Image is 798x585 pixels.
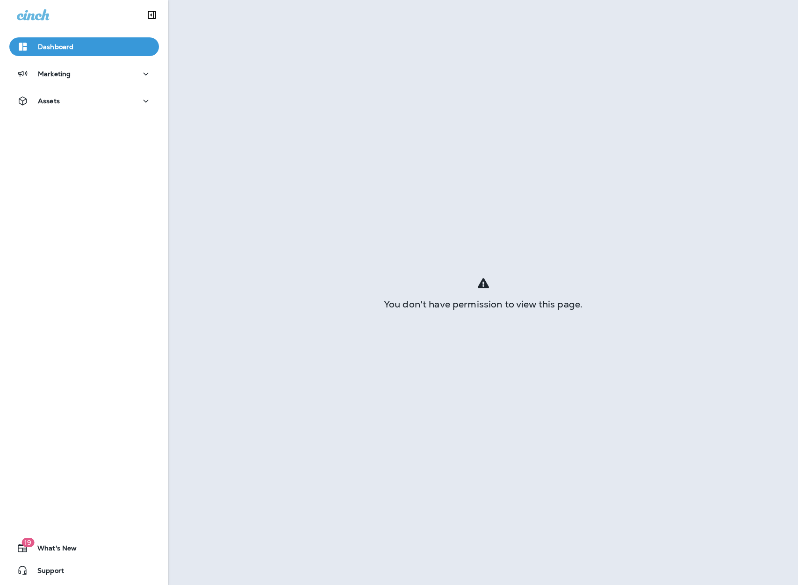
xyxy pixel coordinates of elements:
[28,544,77,556] span: What's New
[38,43,73,50] p: Dashboard
[168,300,798,308] div: You don't have permission to view this page.
[9,561,159,580] button: Support
[139,6,165,24] button: Collapse Sidebar
[9,539,159,557] button: 19What's New
[9,64,159,83] button: Marketing
[9,37,159,56] button: Dashboard
[22,538,34,547] span: 19
[9,92,159,110] button: Assets
[28,567,64,578] span: Support
[38,97,60,105] p: Assets
[38,70,71,78] p: Marketing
